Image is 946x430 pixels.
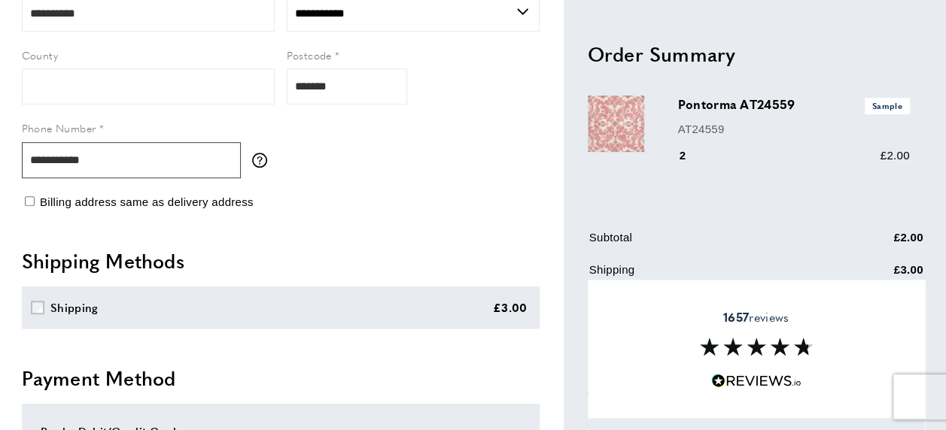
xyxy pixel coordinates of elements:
[22,247,540,274] h2: Shipping Methods
[678,120,910,138] p: AT24559
[711,374,802,388] img: Reviews.io 5 stars
[589,262,818,291] td: Shipping
[700,338,813,356] img: Reviews section
[287,47,332,62] span: Postcode
[678,147,707,165] div: 2
[820,262,923,291] td: £3.00
[723,308,749,326] strong: 1657
[22,120,96,135] span: Phone Number
[252,153,275,168] button: More information
[588,96,644,153] img: Pontorma AT24559
[880,150,909,162] span: £2.00
[25,196,35,206] input: Billing address same as delivery address
[493,298,528,316] div: £3.00
[50,298,98,316] div: Shipping
[723,310,789,325] span: reviews
[40,195,254,208] span: Billing address same as delivery address
[22,365,540,392] h2: Payment Method
[820,229,923,259] td: £2.00
[22,47,58,62] span: County
[588,41,925,68] h2: Order Summary
[678,96,910,114] h3: Pontorma AT24559
[865,98,910,114] span: Sample
[589,229,818,259] td: Subtotal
